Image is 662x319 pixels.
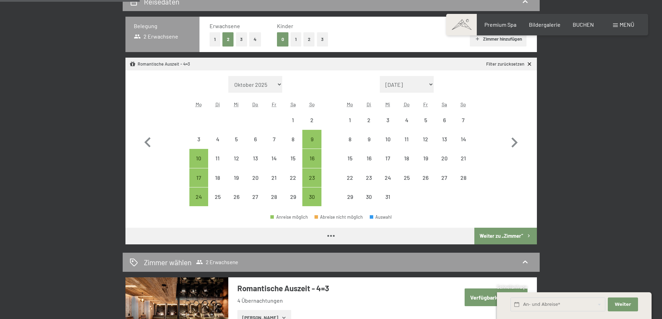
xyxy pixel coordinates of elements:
div: 6 [436,117,453,135]
div: Anreise nicht möglich [208,168,227,187]
span: Menü [620,21,634,28]
div: Anreise nicht möglich [265,168,284,187]
div: Anreise nicht möglich [284,111,302,129]
div: Wed Nov 05 2025 [227,130,246,149]
abbr: Sonntag [460,101,466,107]
div: Anreise nicht möglich [397,149,416,168]
div: Anreise nicht möglich [246,130,265,149]
div: Anreise nicht möglich [435,149,454,168]
div: Sun Nov 09 2025 [302,130,321,149]
div: 24 [379,175,397,192]
div: Anreise nicht möglich [302,111,321,129]
div: Anreise nicht möglich [378,168,397,187]
div: 20 [247,175,264,192]
div: Sun Dec 28 2025 [454,168,473,187]
div: 9 [360,136,378,154]
div: Anreise nicht möglich [208,130,227,149]
div: 1 [341,117,359,135]
abbr: Donnerstag [404,101,410,107]
span: 2 Erwachsene [196,259,238,266]
div: Thu Dec 11 2025 [397,130,416,149]
div: Thu Dec 25 2025 [397,168,416,187]
div: 14 [265,156,283,173]
div: 30 [360,194,378,211]
abbr: Sonntag [309,101,315,107]
div: Anreise nicht möglich [360,111,378,129]
div: 19 [417,156,434,173]
a: BUCHEN [573,21,594,28]
button: 0 [277,32,288,47]
div: Thu Nov 06 2025 [246,130,265,149]
div: 4 [398,117,415,135]
div: Anreise nicht möglich [435,130,454,149]
div: Mon Dec 08 2025 [341,130,359,149]
div: Mon Nov 24 2025 [189,187,208,206]
abbr: Montag [196,101,202,107]
button: Zimmer hinzufügen [470,31,526,47]
div: Anreise nicht möglich [378,111,397,129]
div: Anreise nicht möglich [378,149,397,168]
div: Anreise nicht möglich [189,130,208,149]
div: Anreise möglich [302,130,321,149]
div: Sat Nov 15 2025 [284,149,302,168]
div: 17 [190,175,207,192]
div: Fri Dec 12 2025 [416,130,435,149]
div: Anreise nicht möglich [416,149,435,168]
div: Anreise nicht möglich [378,187,397,206]
span: 2 Erwachsene [134,33,179,40]
div: Fri Dec 26 2025 [416,168,435,187]
div: Anreise möglich [302,149,321,168]
div: Tue Dec 09 2025 [360,130,378,149]
div: 7 [455,117,472,135]
abbr: Mittwoch [234,101,239,107]
div: Thu Dec 04 2025 [397,111,416,129]
a: Bildergalerie [529,21,561,28]
div: 27 [247,194,264,211]
div: 9 [303,136,320,154]
div: Fri Nov 28 2025 [265,187,284,206]
h3: Romantische Auszeit - 4=3 [237,283,444,294]
div: 5 [228,136,245,154]
h3: Belegung [134,22,191,30]
div: Sat Dec 13 2025 [435,130,454,149]
div: 11 [398,136,415,154]
div: Sun Nov 30 2025 [302,187,321,206]
div: 14 [455,136,472,154]
div: 2 [303,117,320,135]
div: Anreise nicht möglich [416,130,435,149]
div: Anreise nicht möglich [265,130,284,149]
div: Anreise nicht möglich [360,130,378,149]
div: Anreise nicht möglich [284,149,302,168]
div: 21 [265,175,283,192]
div: Mon Dec 15 2025 [341,149,359,168]
div: 18 [398,156,415,173]
abbr: Freitag [423,101,428,107]
div: Wed Nov 26 2025 [227,187,246,206]
div: 15 [284,156,302,173]
abbr: Samstag [291,101,296,107]
div: Anreise nicht möglich [397,130,416,149]
div: 3 [190,136,207,154]
div: Wed Nov 12 2025 [227,149,246,168]
h2: Zimmer wählen [144,257,191,267]
div: Anreise nicht möglich [341,130,359,149]
div: Anreise nicht möglich [435,168,454,187]
span: Premium Spa [484,21,516,28]
div: Anreise nicht möglich [397,111,416,129]
div: Sat Nov 29 2025 [284,187,302,206]
div: 30 [303,194,320,211]
button: 1 [210,32,220,47]
div: Anreise nicht möglich [454,130,473,149]
div: 16 [303,156,320,173]
div: 27 [436,175,453,192]
abbr: Dienstag [367,101,371,107]
button: Verfügbarkeit prüfen [465,288,528,306]
div: 12 [228,156,245,173]
div: Anreise nicht möglich [284,130,302,149]
div: Thu Nov 13 2025 [246,149,265,168]
div: 25 [398,175,415,192]
div: Tue Dec 23 2025 [360,168,378,187]
div: 2 [360,117,378,135]
div: 26 [228,194,245,211]
div: Wed Nov 19 2025 [227,168,246,187]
